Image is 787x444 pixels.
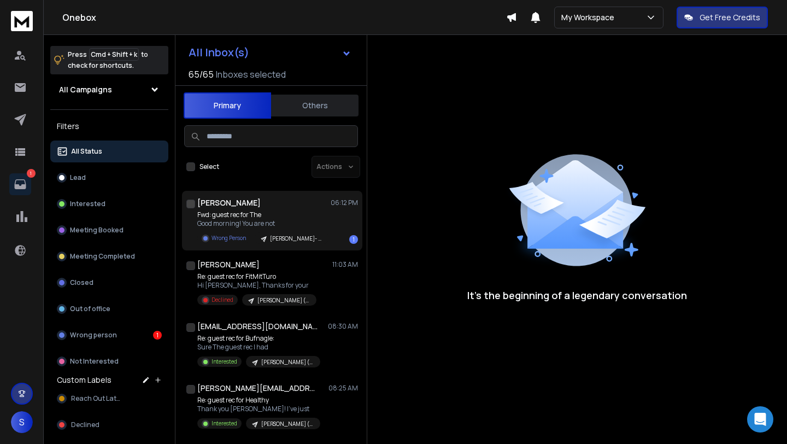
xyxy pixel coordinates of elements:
[71,394,122,403] span: Reach Out Later
[70,357,119,366] p: Not Interested
[70,226,124,235] p: Meeting Booked
[70,200,105,208] p: Interested
[50,141,168,162] button: All Status
[197,396,320,405] p: Re: guest rec for Healthy
[271,94,359,118] button: Others
[50,246,168,267] button: Meeting Completed
[70,305,110,313] p: Out of office
[349,235,358,244] div: 1
[328,384,358,393] p: 08:25 AM
[11,411,33,433] button: S
[197,334,320,343] p: Re: guest rec for Bufnagle:
[261,358,314,366] p: [PERSON_NAME] (machine learning pods)
[270,235,322,243] p: [PERSON_NAME]- Batch #1
[197,259,260,270] h1: [PERSON_NAME]
[261,420,314,428] p: [PERSON_NAME] (menopause)- Batch #1
[189,47,249,58] h1: All Inbox(s)
[197,197,261,208] h1: [PERSON_NAME]
[184,92,271,119] button: Primary
[331,198,358,207] p: 06:12 PM
[62,11,506,24] h1: Onebox
[212,234,246,242] p: Wrong Person
[50,298,168,320] button: Out of office
[50,79,168,101] button: All Campaigns
[212,419,237,428] p: Interested
[189,68,214,81] span: 65 / 65
[197,211,328,219] p: Fwd: guest rec for The
[59,84,112,95] h1: All Campaigns
[50,219,168,241] button: Meeting Booked
[212,358,237,366] p: Interested
[216,68,286,81] h3: Inboxes selected
[50,119,168,134] h3: Filters
[89,48,139,61] span: Cmd + Shift + k
[70,331,117,340] p: Wrong person
[71,147,102,156] p: All Status
[197,405,320,413] p: Thank you [PERSON_NAME]! I've just
[197,383,318,394] h1: [PERSON_NAME][EMAIL_ADDRESS][DOMAIN_NAME]
[9,173,31,195] a: 1
[197,272,316,281] p: Re: guest rec for FitMitTuro
[197,281,316,290] p: Hi [PERSON_NAME], Thanks for your
[197,321,318,332] h1: [EMAIL_ADDRESS][DOMAIN_NAME]
[197,219,328,228] p: Good morning! You are not
[57,375,111,385] h3: Custom Labels
[561,12,619,23] p: My Workspace
[332,260,358,269] p: 11:03 AM
[68,49,148,71] p: Press to check for shortcuts.
[700,12,760,23] p: Get Free Credits
[153,331,162,340] div: 1
[70,278,93,287] p: Closed
[328,322,358,331] p: 08:30 AM
[50,167,168,189] button: Lead
[27,169,36,178] p: 1
[199,162,219,171] label: Select
[180,42,360,63] button: All Inbox(s)
[50,388,168,410] button: Reach Out Later
[70,252,135,261] p: Meeting Completed
[50,350,168,372] button: Not Interested
[212,296,233,304] p: Declined
[71,420,99,429] span: Declined
[50,193,168,215] button: Interested
[467,288,687,303] p: It’s the beginning of a legendary conversation
[197,343,320,352] p: Sure The guest rec I had
[11,11,33,31] img: logo
[50,324,168,346] button: Wrong person1
[677,7,768,28] button: Get Free Credits
[50,414,168,436] button: Declined
[747,406,773,433] div: Open Intercom Messenger
[70,173,86,182] p: Lead
[50,272,168,294] button: Closed
[257,296,310,305] p: [PERSON_NAME] (Batch #2)- menopause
